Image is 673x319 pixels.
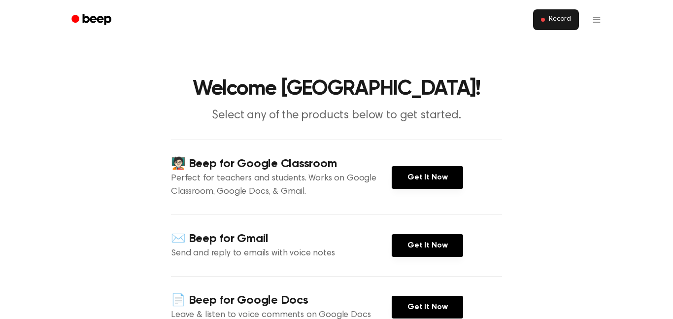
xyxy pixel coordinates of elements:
[549,15,571,24] span: Record
[533,9,579,30] button: Record
[171,172,392,199] p: Perfect for teachers and students. Works on Google Classroom, Google Docs, & Gmail.
[392,166,463,189] a: Get It Now
[171,156,392,172] h4: 🧑🏻‍🏫 Beep for Google Classroom
[171,247,392,260] p: Send and reply to emails with voice notes
[392,234,463,257] a: Get It Now
[392,296,463,319] a: Get It Now
[171,292,392,309] h4: 📄 Beep for Google Docs
[65,10,120,30] a: Beep
[171,231,392,247] h4: ✉️ Beep for Gmail
[585,8,608,32] button: Open menu
[147,107,526,124] p: Select any of the products below to get started.
[84,79,589,100] h1: Welcome [GEOGRAPHIC_DATA]!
